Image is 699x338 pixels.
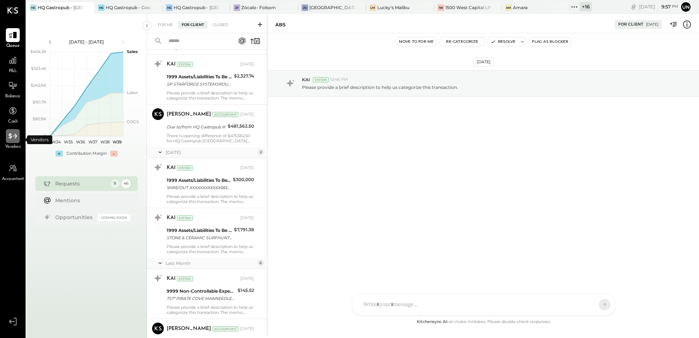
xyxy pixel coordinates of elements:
div: HQ Gastropub - [GEOGRAPHIC_DATA] [174,4,219,11]
text: W36 [76,139,85,144]
div: System [177,62,193,67]
div: HQ Gastropub - [GEOGRAPHIC_DATA] [38,4,83,11]
a: Vendors [0,129,25,150]
div: KAI [167,214,175,222]
div: Closed [209,21,232,29]
text: 0 [44,133,46,138]
div: 1999 Assets/Liabilities To Be Classified [167,73,232,80]
a: P&L [0,53,25,75]
div: For Me [154,21,177,29]
div: 1500 West Capital LP [445,4,491,11]
text: Labor [127,90,138,95]
div: HG [30,4,37,11]
text: $161.7K [33,99,46,105]
div: 2 [258,149,264,155]
div: Coming Soon [98,214,131,221]
text: W39 [112,139,121,144]
div: $145.52 [238,287,254,294]
div: KAI [167,275,175,282]
div: $481,562.50 [228,123,254,130]
div: + 16 [580,2,592,11]
div: KAI [167,164,175,172]
text: Sales [127,49,138,54]
text: $323.4K [31,66,46,71]
div: [DATE] [240,276,254,282]
div: [DATE] - [DATE] [56,39,118,45]
div: KAI [167,61,175,68]
div: [DATE] [166,149,256,155]
div: Please provide a brief description to help us categorize this transaction. The memo might be help... [167,194,254,204]
div: + [56,151,63,157]
div: Please provide a brief description to help us categorize this transaction. The memo might be help... [167,305,254,315]
div: System [177,215,193,221]
text: $242.6K [31,83,46,88]
div: System [177,165,193,170]
div: TST* PIRATE COVE MANNEEDLES CA [167,295,235,302]
button: Resolve [488,37,518,46]
span: KAI [302,76,310,83]
span: Queue [6,43,20,49]
div: Accountant [212,112,238,117]
div: $300,000 [233,176,254,183]
div: Mentions [55,197,127,204]
div: copy link [630,3,637,11]
div: [DATE] [646,22,658,27]
div: HQ Gastropub - Graceland Speakeasy [106,4,151,11]
a: Cash [0,104,25,125]
div: ABS [275,21,286,28]
button: Flag as Blocker [529,37,571,46]
div: For Client [618,22,643,27]
text: COGS [127,119,139,124]
text: W35 [64,139,73,144]
div: 9999 Non-Controllable Expenses:Other Income and Expenses:To Be Classified [167,288,235,295]
div: [DATE] [240,112,254,117]
span: 12:46 PM [330,77,348,83]
a: Accountant [0,161,25,183]
text: W38 [100,139,109,144]
div: Zócalo- Folsom [241,4,276,11]
span: Accountant [2,176,24,183]
div: Vendors [27,135,52,144]
button: Un [680,1,692,13]
div: [DATE] [240,215,254,221]
div: Am [505,4,512,11]
div: Amara [513,4,528,11]
span: Vendors [5,144,21,150]
div: 46 [122,179,131,188]
div: Due to/from HQ Gastropub III [167,123,226,131]
span: Cash [8,119,18,125]
text: W37 [88,139,97,144]
a: Balance [0,79,25,100]
div: Last Month [166,260,256,266]
div: 9 [111,179,120,188]
div: $7,791.38 [234,226,254,233]
div: Contribution Margin [67,151,107,157]
text: $80.9K [33,116,46,121]
text: $404.3K [30,49,46,54]
p: Please provide a brief description to help us categorize this transaction. [302,84,458,90]
div: [DATE] [240,326,254,332]
div: For Client [178,21,208,29]
button: Re-Categorize [439,37,485,46]
div: [PERSON_NAME] [167,111,211,118]
div: LM [370,4,376,11]
div: [GEOGRAPHIC_DATA] [309,4,355,11]
div: 1999 Assets/Liabilities To Be Classified [167,227,232,234]
div: System [313,77,329,82]
span: P&L [9,68,17,75]
div: 1W [438,4,444,11]
div: 1999 Assets/Liabilities To Be Classified [167,177,231,184]
div: [DATE] [240,165,254,171]
a: Queue [0,28,25,49]
div: Opportunities [55,214,94,221]
div: 6 [258,260,264,266]
div: Requests [55,180,107,187]
div: Lucky's Malibu [377,4,409,11]
div: HG [98,4,105,11]
div: [DATE] [639,3,678,10]
div: STONE & CERAMIC SURFHUNTINGTON BE CA [167,234,232,241]
div: There is opening difference of $475,562.50 for HQ Gastropub [GEOGRAPHIC_DATA] location. Can you p... [167,133,254,143]
div: ZU [302,4,308,11]
div: [DATE] [240,61,254,67]
button: Move to for me [396,37,437,46]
